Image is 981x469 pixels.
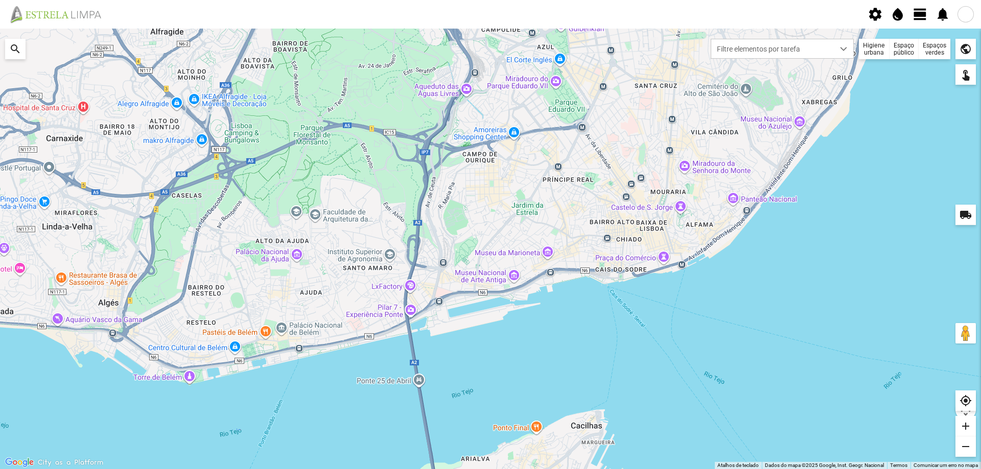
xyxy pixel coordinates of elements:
span: view_day [913,7,928,22]
div: public [955,39,976,59]
div: dropdown trigger [834,39,854,58]
div: remove [955,436,976,457]
button: Atalhos de teclado [717,462,759,469]
span: notifications [935,7,950,22]
span: water_drop [890,7,905,22]
div: Espaços verdes [919,39,950,59]
a: Abrir esta área no Google Maps (abre uma nova janela) [3,456,36,469]
div: search [5,39,26,59]
span: Filtre elementos por tarefa [711,39,834,58]
a: Termos (abre num novo separador) [890,462,907,468]
div: Espaço público [890,39,919,59]
div: my_location [955,390,976,411]
div: Higiene urbana [859,39,890,59]
span: Dados do mapa ©2025 Google, Inst. Geogr. Nacional [765,462,884,468]
a: Comunicar um erro no mapa [914,462,978,468]
button: Arraste o Pegman para o mapa para abrir o Street View [955,323,976,343]
img: Google [3,456,36,469]
span: settings [868,7,883,22]
div: local_shipping [955,205,976,225]
div: touch_app [955,64,976,85]
div: add [955,416,976,436]
img: file [7,5,112,23]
